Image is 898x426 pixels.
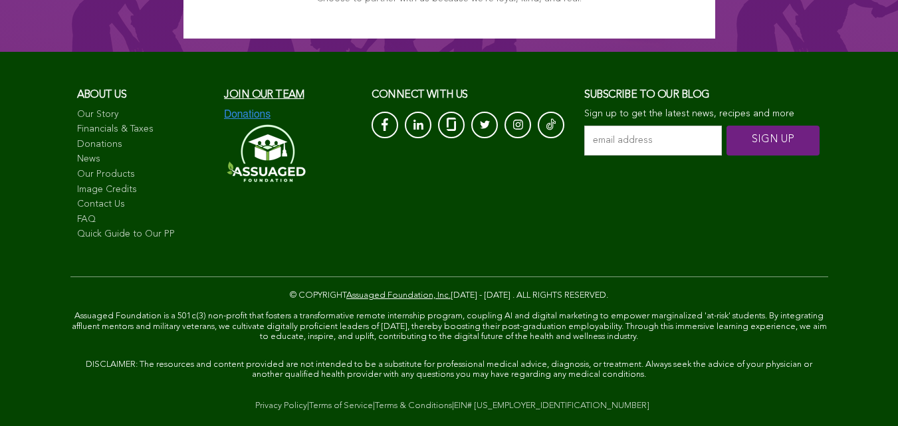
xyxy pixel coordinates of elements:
a: Privacy Policy [255,401,307,410]
p: Sign up to get the latest news, recipes and more [584,108,821,120]
a: News [77,153,211,166]
img: Assuaged-Foundation-Logo-White [224,120,306,186]
input: SIGN UP [727,126,820,156]
span: About us [77,90,127,100]
img: Tik-Tok-Icon [546,118,556,131]
a: EIN# [US_EMPLOYER_IDENTIFICATION_NUMBER] [454,401,649,410]
a: FAQ [77,213,211,227]
a: Join our team [224,90,304,100]
a: Terms & Conditions [375,401,452,410]
img: glassdoor_White [447,118,456,131]
span: © COPYRIGHT [DATE] - [DATE] . ALL RIGHTS RESERVED. [290,291,608,300]
span: Assuaged Foundation is a 501c(3) non-profit that fosters a transformative remote internship progr... [72,312,827,341]
a: Our Products [77,168,211,181]
h3: Subscribe to our blog [584,85,821,105]
span: CONNECT with us [372,90,468,100]
input: email address [584,126,722,156]
a: Assuaged Foundation, Inc. [346,291,451,300]
span: DISCLAIMER: The resources and content provided are not intended to be a substitute for profession... [86,360,812,379]
a: Donations [77,138,211,152]
img: Donations [224,108,271,120]
a: Contact Us [77,198,211,211]
a: Terms of Service [309,401,373,410]
a: Quick Guide to Our PP [77,228,211,241]
a: Financials & Taxes [77,123,211,136]
iframe: Chat Widget [832,362,898,426]
a: Our Story [77,108,211,122]
a: Image Credits [77,183,211,197]
div: | | | [70,399,828,413]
